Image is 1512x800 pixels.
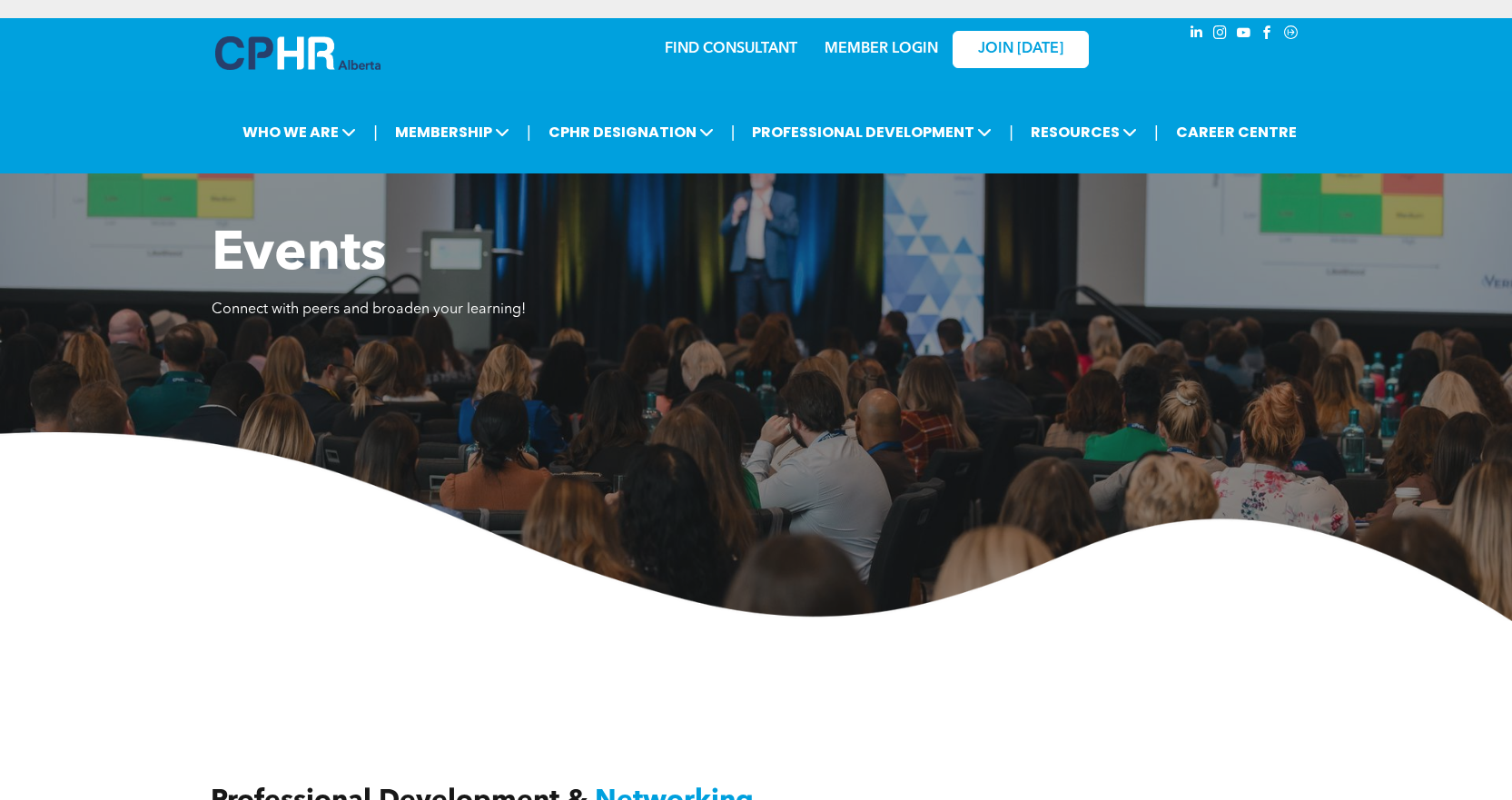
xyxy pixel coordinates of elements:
[746,115,997,149] span: PROFESSIONAL DEVELOPMENT
[390,115,515,149] span: MEMBERSHIP
[665,42,797,56] a: FIND CONSULTANT
[1211,23,1230,47] a: instagram
[1281,23,1301,47] a: Social network
[1025,115,1142,149] span: RESOURCES
[543,115,719,149] span: CPHR DESIGNATION
[953,31,1089,68] a: JOIN [DATE]
[237,115,361,149] span: WHO WE ARE
[978,41,1063,58] span: JOIN [DATE]
[825,42,938,56] a: MEMBER LOGIN
[731,114,736,151] li: |
[212,228,386,282] span: Events
[1171,115,1302,149] a: CAREER CENTRE
[1009,114,1013,151] li: |
[1187,23,1207,47] a: linkedin
[1234,23,1254,47] a: youtube
[1258,23,1278,47] a: facebook
[215,36,380,70] img: A blue and white logo for cp alberta
[1154,114,1159,151] li: |
[373,114,378,151] li: |
[527,114,531,151] li: |
[212,302,526,317] span: Connect with peers and broaden your learning!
